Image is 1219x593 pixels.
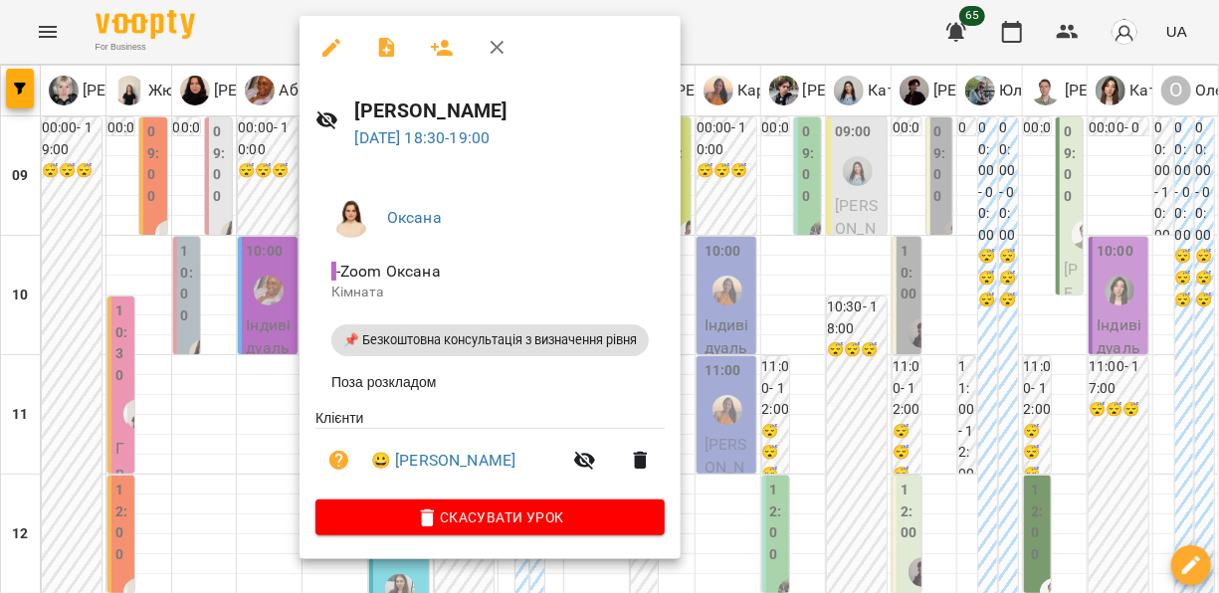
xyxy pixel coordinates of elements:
[331,262,445,281] span: - Zoom Оксана
[331,331,649,349] span: 📌 Безкоштовна консультація з визначення рівня
[315,364,665,400] li: Поза розкладом
[371,449,515,473] a: 😀 [PERSON_NAME]
[315,437,363,485] button: Візит ще не сплачено. Додати оплату?
[315,499,665,535] button: Скасувати Урок
[331,198,371,238] img: 76124efe13172d74632d2d2d3678e7ed.png
[315,408,665,500] ul: Клієнти
[355,128,491,147] a: [DATE] 18:30-19:00
[355,96,665,126] h6: [PERSON_NAME]
[331,283,649,302] p: Кімната
[387,208,442,227] a: Оксана
[331,505,649,529] span: Скасувати Урок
